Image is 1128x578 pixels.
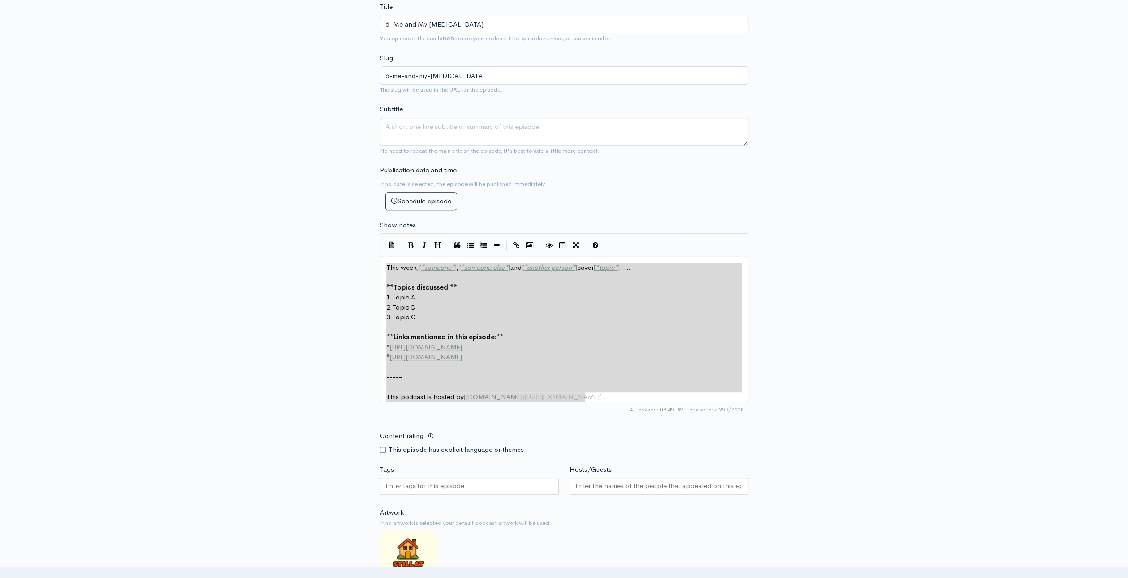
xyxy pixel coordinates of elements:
button: Toggle Preview [543,239,556,252]
button: Insert Image [523,239,536,252]
span: Topic A [392,293,415,301]
small: The slug will be used in the URL for the episode. [380,86,502,93]
label: Subtitle [380,104,403,114]
button: Numbered List [477,239,490,252]
span: 3. [386,313,392,321]
span: This podcast is hosted by [386,392,464,401]
span: someone [424,263,451,272]
button: Insert Horizontal Line [490,239,504,252]
small: If no artwork is selected your default podcast artwork will be used [380,519,748,528]
small: If no date is selected, the episode will be published immediately. [380,180,546,188]
button: Create Link [510,239,523,252]
i: | [447,241,448,251]
span: ] [523,392,525,401]
button: Heading [431,239,444,252]
button: Schedule episode [385,192,457,210]
span: , [457,263,459,272]
i: | [506,241,507,251]
input: Enter tags for this episode [386,481,465,491]
button: Markdown Guide [589,239,602,252]
span: Topics discussed: [394,283,450,291]
input: title-of-episode [380,66,748,85]
label: Content rating [380,427,424,445]
span: [DOMAIN_NAME] [466,392,523,401]
span: ] [575,263,577,272]
i: | [585,241,586,251]
span: ..... [620,263,631,272]
span: Autosaved: 08:49 PM [630,406,684,414]
span: 1. [386,293,392,301]
span: ] [454,263,457,272]
span: [ [593,263,596,272]
input: Enter the names of the people that appeared on this episode [575,481,743,491]
span: cover [577,263,593,272]
label: Hosts/Guests [570,465,612,475]
i: | [401,241,402,251]
strong: not [443,35,453,42]
button: Quote [450,239,464,252]
label: Artwork [380,508,404,518]
label: Title [380,2,393,12]
span: [ [419,263,421,272]
span: [URL][DOMAIN_NAME] [527,392,600,401]
button: Toggle Fullscreen [569,239,582,252]
span: another person [527,263,572,272]
label: Show notes [380,220,416,230]
button: Italic [418,239,431,252]
span: This week, [386,263,419,272]
input: What is the episode's title? [380,16,748,34]
small: Your episode title should include your podcast title, episode number, or season number. [380,35,613,42]
span: [ [464,392,466,401]
span: [ [459,263,461,272]
button: Toggle Side by Side [556,239,569,252]
small: No need to repeat the main title of the episode, it's best to add a little more context. [380,147,599,155]
span: [URL][DOMAIN_NAME] [390,343,462,351]
span: someone else [464,263,505,272]
span: [ [522,263,524,272]
label: Publication date and time [380,165,457,175]
span: ] [617,263,620,272]
button: Generic List [464,239,477,252]
span: ] [508,263,510,272]
button: Insert Show Notes Template [385,238,398,251]
button: Bold [404,239,418,252]
span: Topic C [392,313,416,321]
label: Slug [380,53,393,63]
span: 299/2000 [689,406,744,414]
span: Topic B [392,303,415,311]
label: This episode has explicit language or themes. [389,445,526,455]
span: ----- [386,372,402,381]
span: ) [600,392,602,401]
span: 2. [386,303,392,311]
span: [URL][DOMAIN_NAME] [390,353,462,361]
i: | [539,241,540,251]
span: topic [599,263,614,272]
span: Links mentioned in this episode: [394,333,496,341]
span: and [510,263,522,272]
span: ( [525,392,527,401]
label: Tags [380,465,394,475]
